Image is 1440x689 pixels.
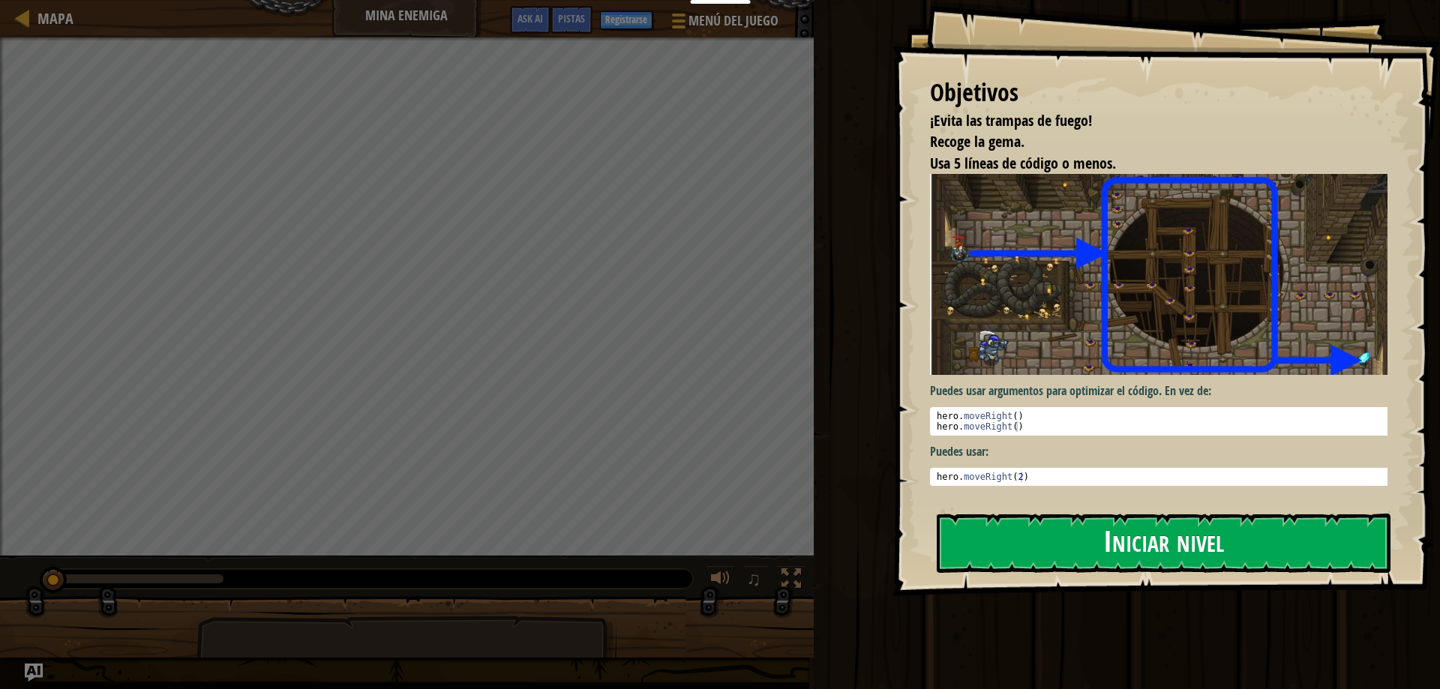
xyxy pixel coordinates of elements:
[600,11,652,29] button: Registrarse
[930,382,1399,400] p: Puedes usar argumentos para optimizar el código. En vez de:
[930,174,1399,375] img: Mina enemiga
[743,565,769,596] button: ♫
[937,514,1390,573] button: Iniciar nivel
[25,664,43,682] button: Ask AI
[706,565,736,596] button: Ajustar el volúmen
[30,8,73,28] a: Mapa
[660,6,787,41] button: Menú del Juego
[558,11,585,25] span: Pistas
[911,131,1384,153] li: Recoge la gema.
[930,443,1399,460] p: Puedes usar:
[776,565,806,596] button: Cambia a pantalla completa.
[510,6,550,34] button: Ask AI
[930,153,1116,173] span: Usa 5 líneas de código o menos.
[930,76,1387,110] div: Objetivos
[746,568,761,590] span: ♫
[911,153,1384,175] li: Usa 5 líneas de código o menos.
[517,11,543,25] span: Ask AI
[930,110,1092,130] span: ¡Evita las trampas de fuego!
[37,8,73,28] span: Mapa
[911,110,1384,132] li: ¡Evita las trampas de fuego!
[688,11,778,31] span: Menú del Juego
[930,131,1024,151] span: Recoge la gema.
